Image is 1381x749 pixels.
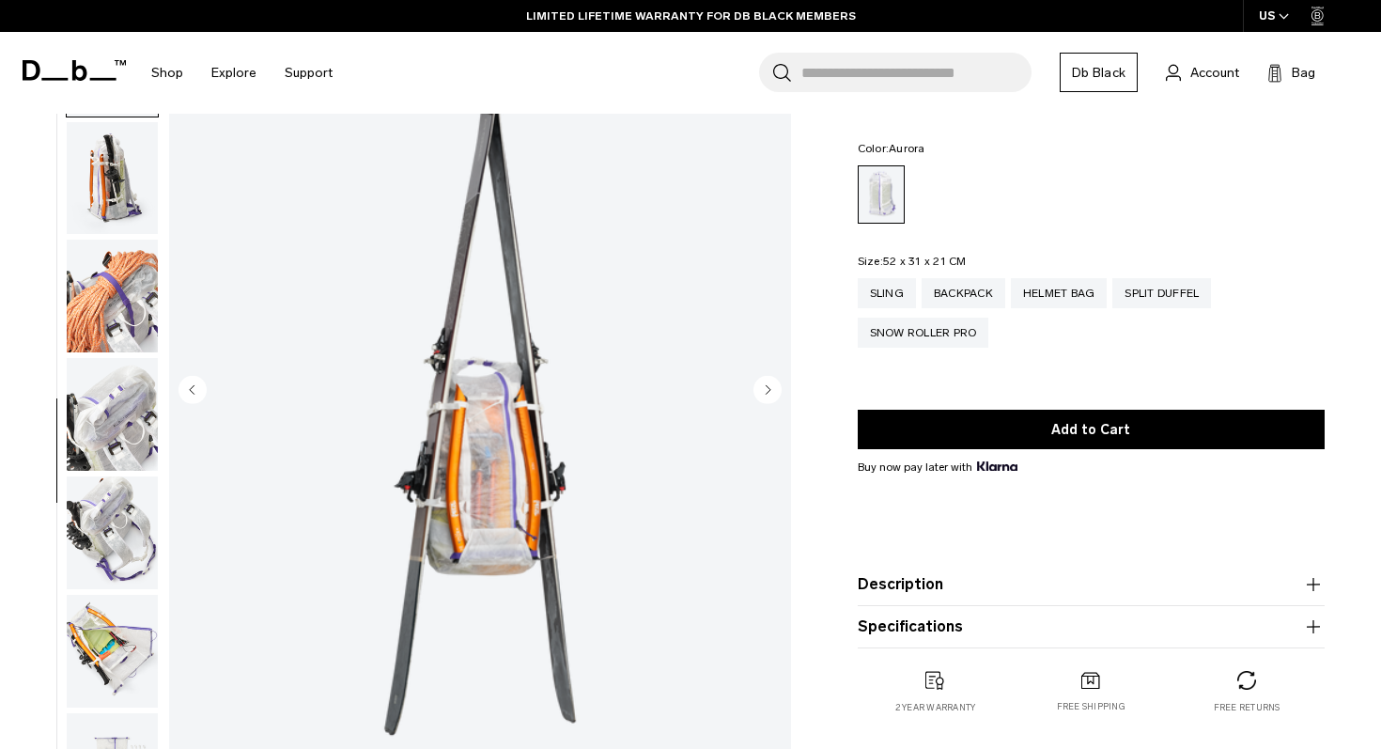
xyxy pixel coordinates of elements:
[66,594,159,709] button: Weigh_Lighter_Backpack_25L_14.png
[178,375,207,407] button: Previous slide
[1112,278,1211,308] a: Split Duffel
[889,142,925,155] span: Aurora
[858,278,916,308] a: Sling
[1190,63,1239,83] span: Account
[1166,61,1239,84] a: Account
[67,358,158,471] img: Weigh_Lighter_Backpack_25L_12.png
[858,318,989,348] a: Snow Roller Pro
[977,461,1017,471] img: {"height" => 20, "alt" => "Klarna"}
[1267,61,1315,84] button: Bag
[137,32,347,114] nav: Main Navigation
[858,143,925,154] legend: Color:
[1214,701,1280,714] p: Free returns
[66,357,159,472] button: Weigh_Lighter_Backpack_25L_12.png
[753,375,782,407] button: Next slide
[883,255,967,268] span: 52 x 31 x 21 CM
[67,122,158,235] img: Weigh_Lighter_Backpack_25L_10.png
[895,701,976,714] p: 2 year warranty
[1057,700,1125,713] p: Free shipping
[1292,63,1315,83] span: Bag
[858,573,1325,596] button: Description
[526,8,856,24] a: LIMITED LIFETIME WARRANTY FOR DB BLACK MEMBERS
[211,39,256,106] a: Explore
[151,39,183,106] a: Shop
[66,239,159,353] button: Weigh_Lighter_Backpack_25L_11.png
[66,476,159,590] button: Weigh_Lighter_Backpack_25L_13.png
[858,459,1017,476] span: Buy now pay later with
[67,476,158,589] img: Weigh_Lighter_Backpack_25L_13.png
[858,616,1325,638] button: Specifications
[858,165,905,224] a: Aurora
[1060,53,1138,92] a: Db Black
[285,39,333,106] a: Support
[66,121,159,236] button: Weigh_Lighter_Backpack_25L_10.png
[1011,278,1108,308] a: Helmet Bag
[922,278,1005,308] a: Backpack
[67,240,158,352] img: Weigh_Lighter_Backpack_25L_11.png
[858,256,967,267] legend: Size:
[858,410,1325,449] button: Add to Cart
[67,595,158,708] img: Weigh_Lighter_Backpack_25L_14.png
